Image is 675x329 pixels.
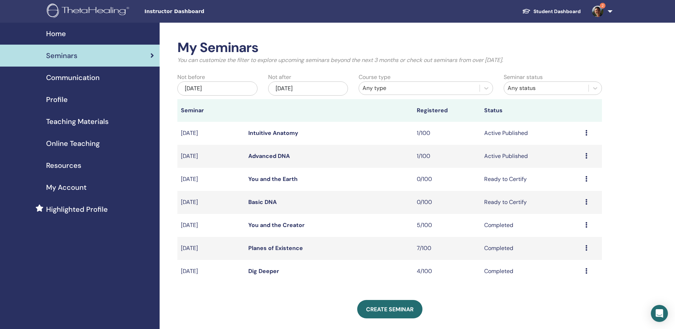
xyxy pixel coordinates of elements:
span: Seminars [46,50,77,61]
td: [DATE] [177,145,245,168]
div: Any type [363,84,476,92]
label: Seminar status [504,73,543,81]
td: [DATE] [177,168,245,191]
span: My Account [46,182,87,193]
a: Dig Deeper [248,267,279,275]
td: Completed [481,237,582,260]
td: 1/100 [413,122,481,145]
div: Open Intercom Messenger [651,305,668,322]
span: Highlighted Profile [46,204,108,215]
img: graduation-cap-white.svg [522,8,531,14]
h2: My Seminars [177,40,602,56]
td: 4/100 [413,260,481,283]
span: Profile [46,94,68,105]
label: Not before [177,73,205,81]
img: logo.png [47,4,132,19]
span: 2 [600,3,605,8]
td: 1/100 [413,145,481,168]
th: Registered [413,99,481,122]
td: Completed [481,214,582,237]
a: Student Dashboard [516,5,586,18]
span: Resources [46,160,81,171]
th: Seminar [177,99,245,122]
td: [DATE] [177,122,245,145]
th: Status [481,99,582,122]
span: Create seminar [366,306,414,313]
span: Instructor Dashboard [144,8,251,15]
a: Intuitive Anatomy [248,129,298,137]
td: Active Published [481,145,582,168]
a: You and the Creator [248,221,305,229]
a: Basic DNA [248,198,277,206]
td: 0/100 [413,191,481,214]
a: Create seminar [357,300,422,318]
span: Online Teaching [46,138,100,149]
div: [DATE] [177,81,258,96]
label: Not after [268,73,291,81]
td: [DATE] [177,214,245,237]
td: Ready to Certify [481,168,582,191]
a: You and the Earth [248,175,298,183]
div: [DATE] [268,81,348,96]
td: Completed [481,260,582,283]
td: 7/100 [413,237,481,260]
div: Any status [508,84,585,92]
span: Teaching Materials [46,116,109,127]
p: You can customize the filter to explore upcoming seminars beyond the next 3 months or check out s... [177,56,602,64]
td: 0/100 [413,168,481,191]
td: [DATE] [177,191,245,214]
td: [DATE] [177,237,245,260]
td: [DATE] [177,260,245,283]
td: Active Published [481,122,582,145]
span: Home [46,28,66,39]
img: default.jpg [592,6,603,17]
span: Communication [46,72,100,83]
a: Advanced DNA [248,152,290,160]
td: 5/100 [413,214,481,237]
label: Course type [359,73,391,81]
a: Planes of Existence [248,244,303,252]
td: Ready to Certify [481,191,582,214]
